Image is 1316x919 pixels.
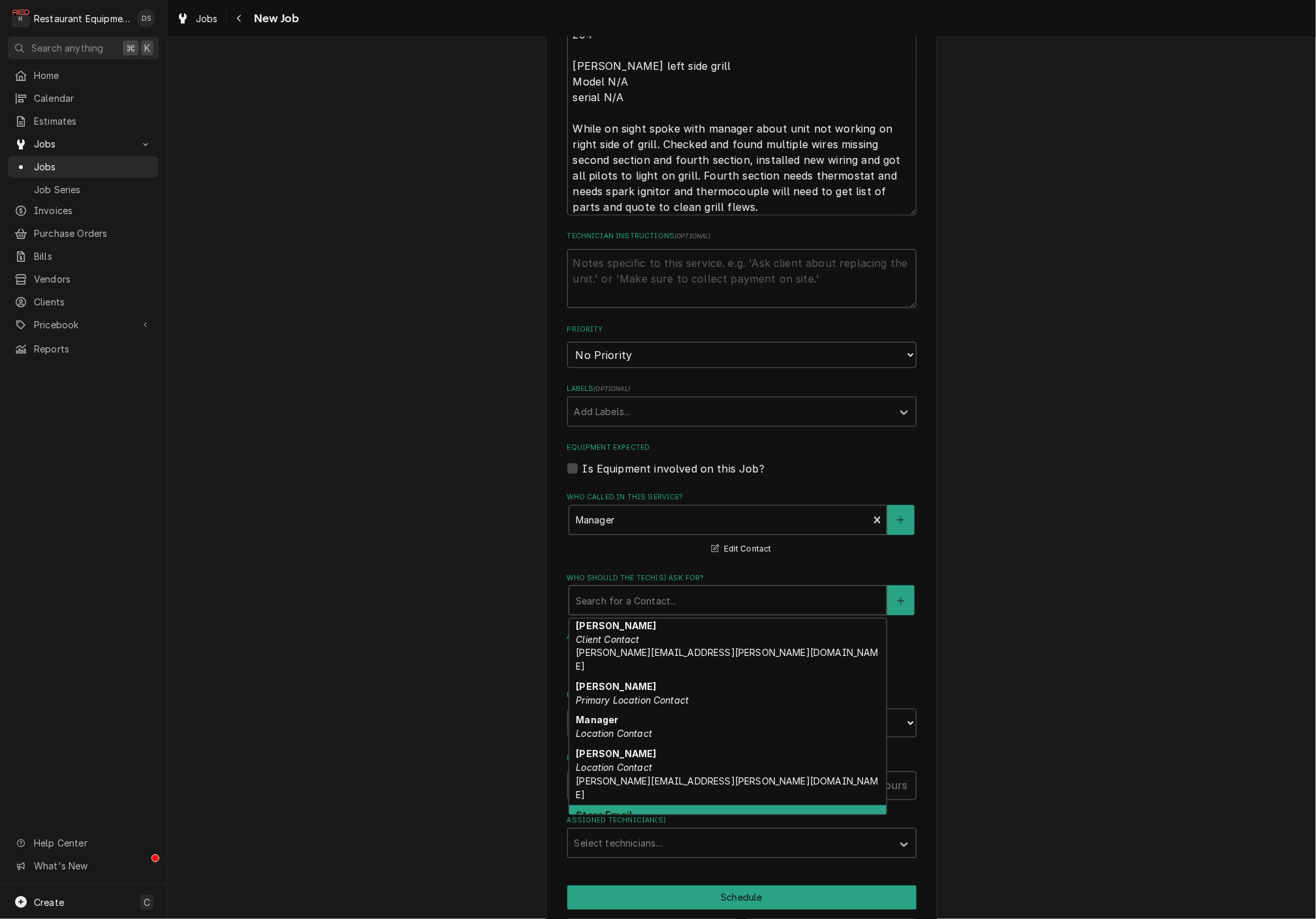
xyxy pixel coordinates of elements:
[576,634,639,645] em: Client Contact
[583,461,764,476] label: Is Equipment involved on this Job?
[567,691,916,737] div: Estimated Arrival Time
[144,41,150,55] span: K
[567,816,916,826] label: Assigned Technician(s)
[8,65,159,86] a: Home
[8,832,159,854] a: Go to Help Center
[567,492,916,503] label: Who called in this service?
[31,41,103,55] span: Search anything
[567,573,916,615] div: Who should the tech(s) ask for?
[8,314,159,335] a: Go to Pricebook
[897,597,905,606] svg: Create New Contact
[137,9,155,27] div: DS
[576,695,689,706] em: Primary Location Contact
[567,231,916,241] label: Technician Instructions
[567,886,916,910] div: Button Group Row
[869,771,916,800] div: hours
[34,183,152,196] span: Job Series
[250,10,300,27] span: New Job
[576,715,618,726] strong: Manager
[710,541,773,557] button: Edit Contact
[567,753,916,764] label: Estimated Job Duration
[576,620,656,631] strong: [PERSON_NAME]
[567,231,916,308] div: Technician Instructions
[567,324,916,335] label: Priority
[8,156,159,178] a: Jobs
[34,91,152,105] span: Calendar
[8,245,159,267] a: Bills
[567,886,916,910] button: Schedule
[576,728,652,740] em: Location Contact
[567,816,916,858] div: Assigned Technician(s)
[34,137,133,151] span: Jobs
[567,632,916,642] label: Attachments
[34,272,152,286] span: Vendors
[171,8,223,29] a: Jobs
[567,443,916,453] label: Equipment Expected
[144,896,150,909] span: C
[12,9,30,27] div: R
[567,492,916,557] div: Who called in this service?
[8,179,159,200] a: Job Series
[8,37,159,59] button: Search anything⌘K
[34,204,152,217] span: Invoices
[34,859,151,873] span: What's New
[567,632,916,675] div: Attachments
[196,12,218,25] span: Jobs
[8,133,159,155] a: Go to Jobs
[576,776,878,801] span: [PERSON_NAME][EMAIL_ADDRESS][PERSON_NAME][DOMAIN_NAME]
[8,855,159,877] a: Go to What's New
[567,324,916,368] div: Priority
[34,12,130,25] div: Restaurant Equipment Diagnostics
[674,232,711,240] span: ( optional )
[34,226,152,240] span: Purchase Orders
[887,505,915,535] button: Create New Contact
[34,160,152,174] span: Jobs
[576,749,656,760] strong: [PERSON_NAME]
[34,249,152,263] span: Bills
[8,268,159,290] a: Vendors
[567,691,916,701] label: Estimated Arrival Time
[567,384,916,426] div: Labels
[8,223,159,244] a: Purchase Orders
[137,9,155,27] div: Derek Stewart's Avatar
[567,443,916,476] div: Equipment Expected
[567,709,737,738] input: Date
[576,647,878,672] span: [PERSON_NAME][EMAIL_ADDRESS][PERSON_NAME][DOMAIN_NAME]
[8,110,159,132] a: Estimates
[576,810,632,821] strong: Store Email
[34,836,151,850] span: Help Center
[887,585,915,615] button: Create New Contact
[593,385,630,392] span: ( optional )
[897,516,905,525] svg: Create New Contact
[567,573,916,584] label: Who should the tech(s) ask for?
[567,384,916,394] label: Labels
[34,897,64,908] span: Create
[8,87,159,109] a: Calendar
[126,41,135,55] span: ⌘
[576,762,652,773] em: Location Contact
[8,291,159,313] a: Clients
[8,338,159,360] a: Reports
[34,318,133,332] span: Pricebook
[34,114,152,128] span: Estimates
[8,200,159,221] a: Invoices
[576,681,656,693] strong: [PERSON_NAME]
[567,753,916,800] div: Estimated Job Duration
[12,9,30,27] div: Restaurant Equipment Diagnostics's Avatar
[34,342,152,356] span: Reports
[229,8,250,29] button: Navigate back
[34,69,152,82] span: Home
[34,295,152,309] span: Clients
